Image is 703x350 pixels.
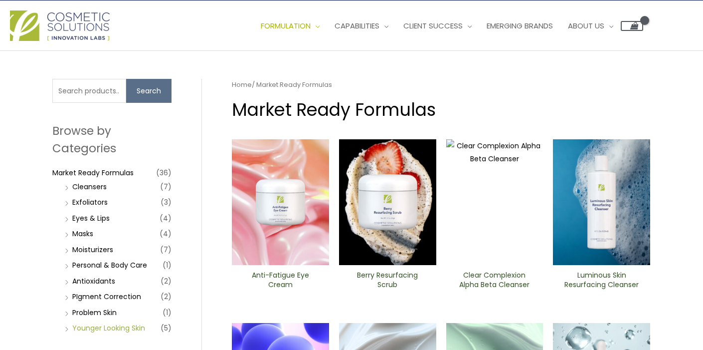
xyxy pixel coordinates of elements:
[339,139,436,265] img: Berry Resurfacing Scrub
[232,79,650,91] nav: Breadcrumb
[72,197,108,207] a: Exfoliators
[72,245,113,255] a: Moisturizers
[52,122,172,156] h2: Browse by Categories
[232,97,650,122] h1: Market Ready Formulas
[403,20,463,31] span: Client Success
[163,258,172,272] span: (1)
[72,182,107,192] a: Cleansers
[348,271,428,293] a: Berry Resurfacing Scrub
[246,11,643,41] nav: Site Navigation
[161,290,172,304] span: (2)
[72,308,117,318] a: Problem Skin
[72,260,147,270] a: Personal & Body Care
[126,79,172,103] button: Search
[72,292,141,302] a: PIgment Correction
[72,323,145,333] a: Younger Looking Skin
[327,11,396,41] a: Capabilities
[561,271,642,293] a: Luminous Skin Resurfacing ​Cleanser
[561,271,642,290] h2: Luminous Skin Resurfacing ​Cleanser
[160,211,172,225] span: (4)
[161,274,172,288] span: (2)
[560,11,621,41] a: About Us
[232,139,329,265] img: Anti Fatigue Eye Cream
[553,139,650,265] img: Luminous Skin Resurfacing ​Cleanser
[253,11,327,41] a: Formulation
[335,20,379,31] span: Capabilities
[232,80,252,89] a: Home
[487,20,553,31] span: Emerging Brands
[160,180,172,194] span: (7)
[479,11,560,41] a: Emerging Brands
[72,229,93,239] a: Masks
[10,10,110,41] img: Cosmetic Solutions Logo
[454,271,534,293] a: Clear Complexion Alpha Beta ​Cleanser
[72,276,115,286] a: Antioxidants
[161,195,172,209] span: (3)
[161,321,172,335] span: (5)
[568,20,604,31] span: About Us
[261,20,311,31] span: Formulation
[52,168,134,178] a: Market Ready Formulas
[240,271,321,290] h2: Anti-Fatigue Eye Cream
[446,139,543,265] img: Clear Complexion Alpha Beta ​Cleanser
[160,243,172,257] span: (7)
[52,79,126,103] input: Search products…
[348,271,428,290] h2: Berry Resurfacing Scrub
[396,11,479,41] a: Client Success
[621,21,643,31] a: View Shopping Cart, empty
[72,213,110,223] a: Eyes & Lips
[156,166,172,180] span: (36)
[240,271,321,293] a: Anti-Fatigue Eye Cream
[163,306,172,320] span: (1)
[160,227,172,241] span: (4)
[454,271,534,290] h2: Clear Complexion Alpha Beta ​Cleanser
